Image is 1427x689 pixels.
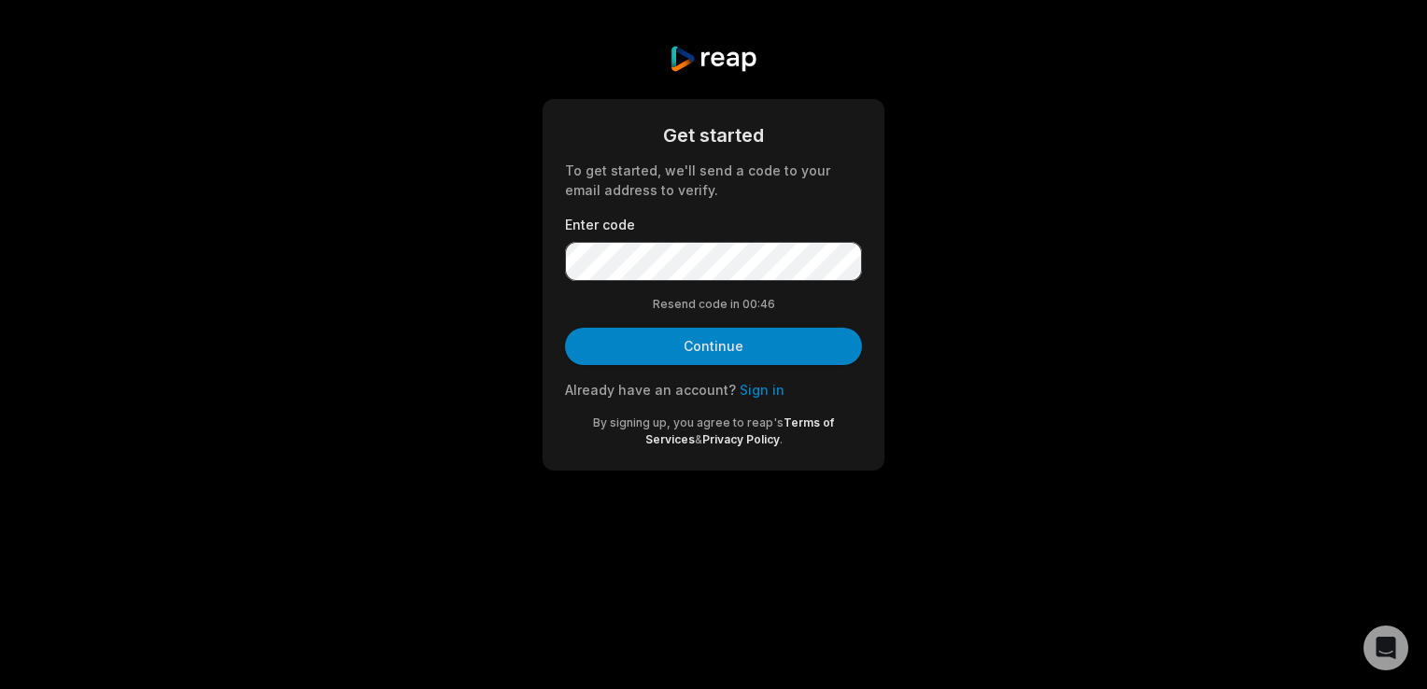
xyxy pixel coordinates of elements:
[565,121,862,149] div: Get started
[565,215,862,234] label: Enter code
[780,432,783,446] span: .
[565,382,736,398] span: Already have an account?
[702,432,780,446] a: Privacy Policy
[669,45,757,73] img: reap
[593,415,784,429] span: By signing up, you agree to reap's
[695,432,702,446] span: &
[760,296,775,313] span: 46
[645,415,835,446] a: Terms of Services
[740,382,784,398] a: Sign in
[565,328,862,365] button: Continue
[565,296,862,313] div: Resend code in 00:
[1363,626,1408,670] div: Open Intercom Messenger
[565,161,862,200] div: To get started, we'll send a code to your email address to verify.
